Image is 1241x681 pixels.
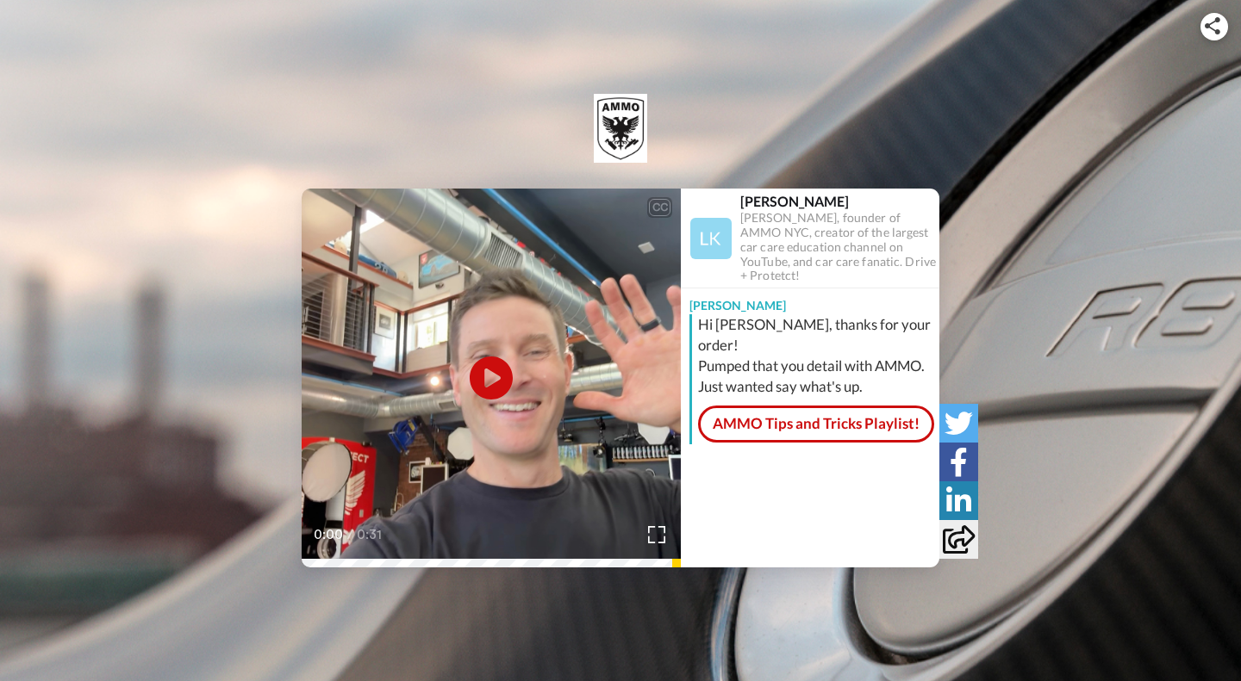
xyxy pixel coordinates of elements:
[357,524,387,545] span: 0:31
[698,314,935,397] div: Hi [PERSON_NAME], thanks for your order! Pumped that you detail with AMMO. Just wanted say what's...
[648,526,665,543] img: Full screen
[698,406,934,442] a: AMMO Tips and Tricks Playlist!
[1205,17,1220,34] img: ic_share.svg
[690,218,732,259] img: Profile Image
[740,193,939,209] div: [PERSON_NAME]
[594,94,646,163] img: logo
[740,211,939,283] div: [PERSON_NAME], founder of AMMO NYC, creator of the largest car care education channel on YouTube,...
[649,199,670,216] div: CC
[681,288,939,314] div: [PERSON_NAME]
[347,524,353,545] span: /
[314,524,344,545] span: 0:00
